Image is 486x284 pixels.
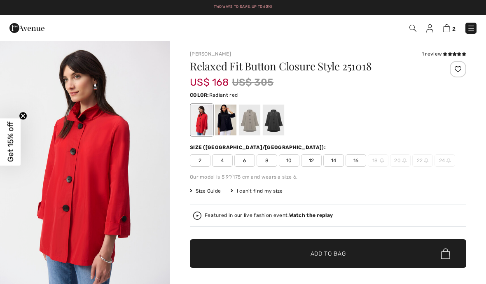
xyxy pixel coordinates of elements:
[424,158,428,163] img: ring-m.svg
[190,92,209,98] span: Color:
[190,239,466,268] button: Add to Bag
[435,154,455,167] span: 24
[441,248,450,259] img: Bag.svg
[191,105,213,135] div: Radiant red
[190,68,229,88] span: US$ 168
[214,5,272,9] a: Two ways to save. Up to 60%!
[346,154,366,167] span: 16
[467,24,475,33] img: Menu
[215,105,236,135] div: Midnight Blue
[190,154,210,167] span: 2
[409,25,416,32] img: Search
[446,158,451,163] img: ring-m.svg
[239,105,260,135] div: Moonstone
[234,154,255,167] span: 6
[190,51,231,57] a: [PERSON_NAME]
[190,61,420,72] h1: Relaxed Fit Button Closure Style 251018
[19,112,27,120] button: Close teaser
[390,154,411,167] span: 20
[232,75,273,90] span: US$ 305
[289,212,333,218] strong: Watch the replay
[263,105,284,135] div: Black
[205,213,333,218] div: Featured in our live fashion event.
[9,20,44,36] img: 1ère Avenue
[380,158,384,163] img: ring-m.svg
[6,122,15,162] span: Get 15% off
[412,154,433,167] span: 22
[190,144,327,151] div: Size ([GEOGRAPHIC_DATA]/[GEOGRAPHIC_DATA]):
[323,154,344,167] span: 14
[279,154,299,167] span: 10
[231,187,283,195] div: I can't find my size
[426,24,433,33] img: My Info
[209,92,238,98] span: Radiant red
[311,249,346,258] span: Add to Bag
[212,154,233,167] span: 4
[190,173,466,181] div: Our model is 5'9"/175 cm and wears a size 6.
[193,212,201,220] img: Watch the replay
[368,154,388,167] span: 18
[301,154,322,167] span: 12
[402,158,407,163] img: ring-m.svg
[257,154,277,167] span: 8
[190,187,221,195] span: Size Guide
[443,23,456,33] a: 2
[9,23,44,31] a: 1ère Avenue
[443,24,450,32] img: Shopping Bag
[452,26,456,32] span: 2
[422,50,466,58] div: 1 review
